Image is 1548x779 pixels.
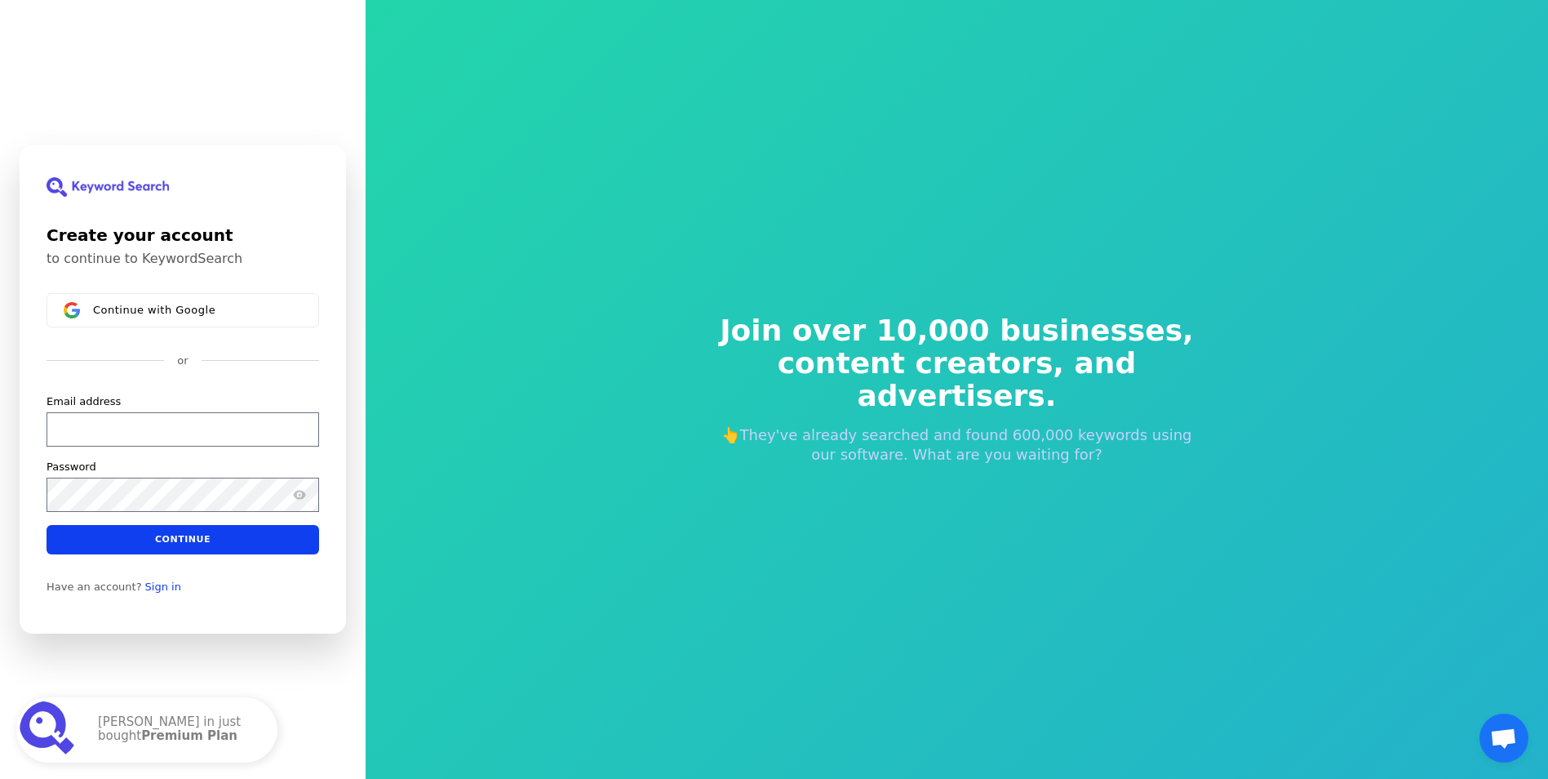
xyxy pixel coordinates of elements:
[709,314,1205,347] span: Join over 10,000 businesses,
[47,581,142,594] span: Have an account?
[47,525,319,554] button: Continue
[1479,714,1528,763] a: Open chat
[47,177,169,197] img: KeywordSearch
[145,581,181,594] a: Sign in
[47,293,319,327] button: Sign in with GoogleContinue with Google
[709,425,1205,465] p: 👆They've already searched and found 600,000 keywords using our software. What are you waiting for?
[47,223,319,247] h1: Create your account
[98,715,261,745] p: [PERSON_NAME] in just bought
[141,728,237,743] strong: Premium Plan
[47,251,319,267] p: to continue to KeywordSearch
[290,485,309,505] button: Show password
[47,460,96,474] label: Password
[20,701,78,759] img: Premium Plan
[709,347,1205,412] span: content creators, and advertisers.
[47,394,121,409] label: Email address
[64,302,80,318] img: Sign in with Google
[177,354,188,368] p: or
[93,304,215,317] span: Continue with Google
